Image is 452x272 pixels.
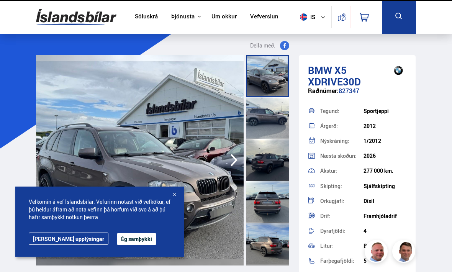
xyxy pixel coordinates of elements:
[320,168,364,174] div: Akstur:
[308,87,407,102] div: 827347
[320,228,364,234] div: Dyrafjöldi:
[364,213,407,219] div: Framhjóladrif
[320,258,364,264] div: Farþegafjöldi:
[364,183,407,189] div: Sjálfskipting
[29,233,108,245] a: [PERSON_NAME] upplýsingar
[320,153,364,159] div: Næsta skoðun:
[36,55,244,265] img: 3609412.jpeg
[364,123,407,129] div: 2012
[250,13,278,21] a: Vefverslun
[364,153,407,159] div: 2026
[364,228,407,234] div: 4
[320,243,364,249] div: Litur:
[297,6,331,28] button: is
[308,87,339,95] span: Raðnúmer:
[320,198,364,204] div: Orkugjafi:
[297,13,316,21] span: is
[36,5,116,29] img: G0Ugv5HjCgRt.svg
[364,258,407,264] div: 5
[171,13,195,20] button: Þjónusta
[364,243,407,249] div: Brúnn
[364,108,407,114] div: Sportjeppi
[364,138,407,144] div: 1/2012
[250,41,275,50] span: Deila með:
[29,198,170,221] span: Velkomin á vef Íslandsbílar. Vefurinn notast við vefkökur, ef þú heldur áfram að nota vefinn þá h...
[320,213,364,219] div: Drif:
[242,41,292,50] button: Deila með:
[320,138,364,144] div: Nýskráning:
[366,241,389,264] img: siFngHWaQ9KaOqBr.png
[387,61,410,80] img: brand logo
[117,233,156,245] button: Ég samþykki
[300,13,307,21] img: svg+xml;base64,PHN2ZyB4bWxucz0iaHR0cDovL3d3dy53My5vcmcvMjAwMC9zdmciIHdpZHRoPSI1MTIiIGhlaWdodD0iNT...
[364,198,407,204] div: Dísil
[308,63,332,77] span: BMW
[320,108,364,114] div: Tegund:
[320,123,364,129] div: Árgerð:
[308,63,361,88] span: X5 XDRIVE30D
[211,13,237,21] a: Um okkur
[393,241,416,264] img: FbJEzSuNWCJXmdc-.webp
[364,168,407,174] div: 277 000 km.
[320,184,364,189] div: Skipting:
[135,13,158,21] a: Söluskrá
